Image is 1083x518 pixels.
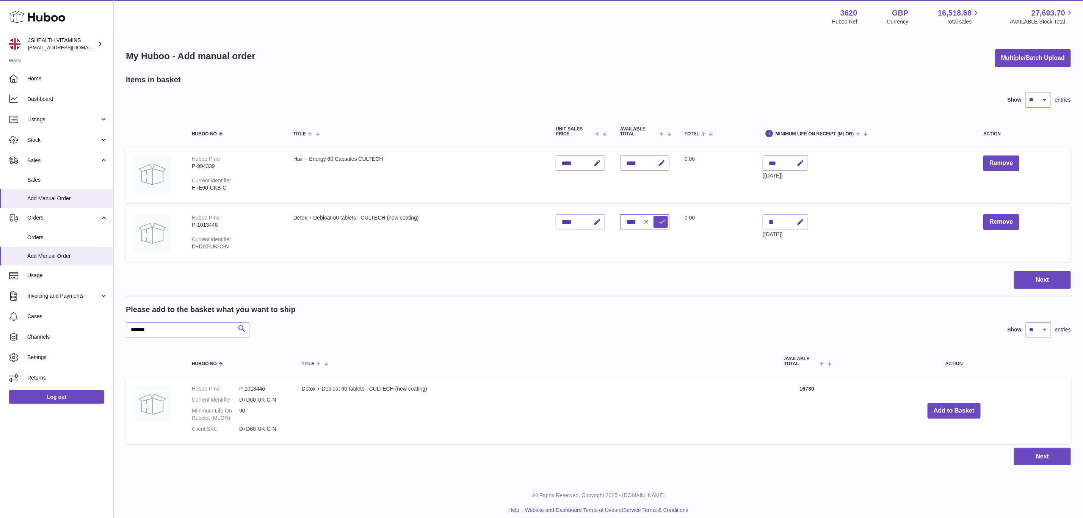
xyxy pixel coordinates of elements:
[239,407,287,422] dd: 90
[983,132,1063,137] div: Action
[763,231,808,238] div: ([DATE])
[784,356,818,366] span: AVAILABLE Total
[27,272,108,279] span: Usage
[892,8,908,18] strong: GBP
[192,236,231,242] div: Current identifier
[27,354,108,361] span: Settings
[840,8,857,18] strong: 3620
[983,214,1019,230] button: Remove
[27,195,108,202] span: Add Manual Order
[27,75,108,82] span: Home
[192,177,231,184] div: Current identifier
[27,292,100,300] span: Invoicing and Payments
[133,385,171,423] img: Detox + Debloat 60 tablets - CULTECH (new coating)
[239,396,287,403] dd: D+D60-UK-C-N
[685,215,695,221] span: 0.00
[1008,326,1022,333] label: Show
[27,96,108,103] span: Dashboard
[556,127,593,137] span: Unit Sales Price
[126,50,255,62] h1: My Huboo - Add manual order
[995,49,1071,67] button: Multiple/Batch Upload
[1055,96,1071,104] span: entries
[887,18,909,25] div: Currency
[120,492,1077,499] p: All Rights Reserved. Copyright 2025 - [DOMAIN_NAME]
[239,425,287,433] dd: D+D60-UK-C-N
[192,361,217,366] span: Huboo no
[239,385,287,392] dd: P-1013446
[1055,326,1071,333] span: entries
[1014,448,1071,466] button: Next
[983,155,1019,171] button: Remove
[133,155,171,193] img: Hair + Energy 60 Capsules CULTECH
[126,75,181,85] h2: Items in basket
[947,18,980,25] span: Total sales
[928,403,981,419] button: Add to Basket
[685,156,695,162] span: 0.00
[286,207,548,262] td: Detox + Debloat 60 tablets - CULTECH (new coating)
[293,132,306,137] span: Title
[286,148,548,203] td: Hair + Energy 60 Capsules CULTECH
[27,116,100,123] span: Listings
[1010,18,1074,25] span: AVAILABLE Stock Total
[763,172,808,179] div: ([DATE])
[1008,96,1022,104] label: Show
[28,37,96,51] div: JSHEALTH VITAMINS
[192,163,278,170] div: P-994339
[27,374,108,381] span: Returns
[192,425,239,433] dt: Client SKU
[192,215,220,221] div: Huboo P no
[9,390,104,404] a: Log out
[27,137,100,144] span: Stock
[126,305,296,315] h2: Please add to the basket what you want to ship
[192,396,239,403] dt: Current identifier
[27,234,108,241] span: Orders
[27,253,108,260] span: Add Manual Order
[525,507,614,513] a: Website and Dashboard Terms of Use
[192,221,278,229] div: P-1013446
[192,132,217,137] span: Huboo no
[938,8,972,18] span: 16,518.68
[192,156,220,162] div: Huboo P no
[685,132,699,137] span: Total
[620,127,658,137] span: AVAILABLE Total
[27,313,108,320] span: Cases
[192,407,239,422] dt: Minimum Life On Receipt (MLOR)
[832,18,857,25] div: Huboo Ref
[1031,8,1065,18] span: 27,693.70
[1014,271,1071,289] button: Next
[27,176,108,184] span: Sales
[192,385,239,392] dt: Huboo P no
[938,8,980,25] a: 16,518.68 Total sales
[508,507,519,513] a: Help
[27,214,100,221] span: Orders
[192,184,278,192] div: H+E60-UKB-C
[27,333,108,341] span: Channels
[28,44,111,50] span: [EMAIL_ADDRESS][DOMAIN_NAME]
[192,243,278,250] div: D+D60-UK-C-N
[27,157,100,164] span: Sales
[777,378,837,444] td: 16780
[1010,8,1074,25] a: 27,693.70 AVAILABLE Stock Total
[623,507,688,513] a: Service Terms & Conditions
[294,378,777,444] td: Detox + Debloat 60 tablets - CULTECH (new coating)
[302,361,314,366] span: Title
[9,38,20,50] img: internalAdmin-3620@internal.huboo.com
[837,349,1071,374] th: Action
[133,214,171,252] img: Detox + Debloat 60 tablets - CULTECH (new coating)
[776,132,854,137] span: Minimum Life On Receipt (MLOR)
[522,507,688,514] li: and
